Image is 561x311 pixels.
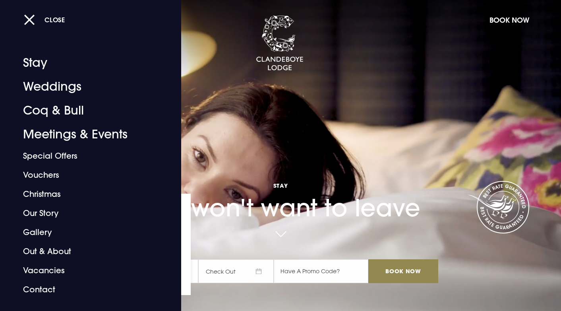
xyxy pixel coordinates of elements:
[256,16,304,71] img: Clandeboye Lodge
[23,75,149,99] a: Weddings
[23,185,149,204] a: Christmas
[274,259,368,283] input: Have A Promo Code?
[23,204,149,223] a: Our Story
[23,261,149,280] a: Vacancies
[23,99,149,122] a: Coq & Bull
[123,182,438,189] span: Stay
[368,259,438,283] input: Book Now
[23,165,149,185] a: Vouchers
[23,223,149,242] a: Gallery
[486,12,533,29] button: Book Now
[24,12,65,28] button: Close
[123,162,438,222] h1: You won't want to leave
[198,259,274,283] span: Check Out
[23,51,149,75] a: Stay
[23,280,149,299] a: Contact
[44,16,65,24] span: Close
[23,242,149,261] a: Out & About
[23,122,149,146] a: Meetings & Events
[23,146,149,165] a: Special Offers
